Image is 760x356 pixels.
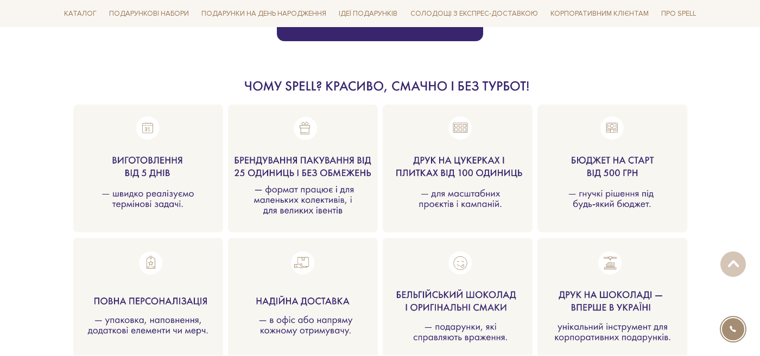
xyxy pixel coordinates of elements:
a: Ідеї подарунків [334,5,402,22]
a: Корпоративним клієнтам [546,5,653,22]
a: Подарунки на День народження [197,5,331,22]
a: Каталог [60,5,101,22]
a: Про Spell [657,5,700,22]
a: Солодощі з експрес-доставкою [406,4,542,23]
a: Подарункові набори [105,5,193,22]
